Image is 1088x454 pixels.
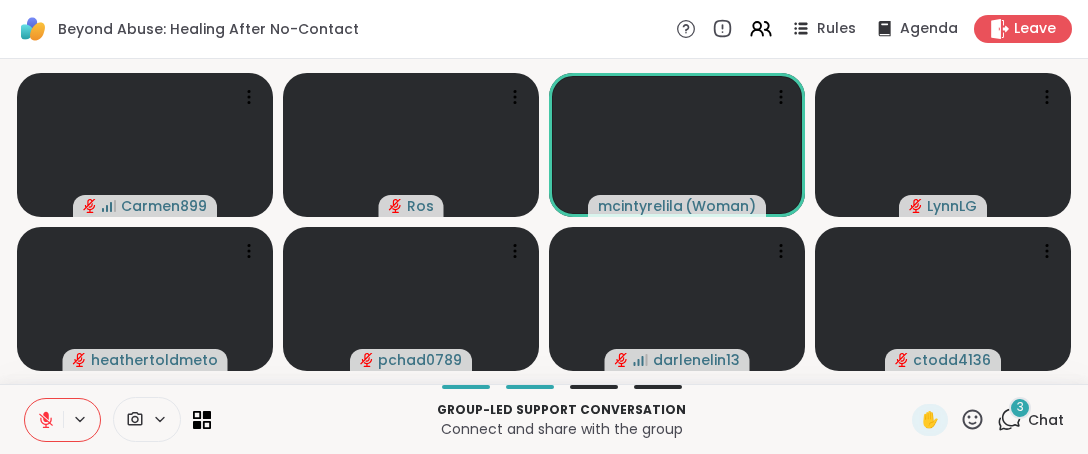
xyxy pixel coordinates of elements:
span: pchad0789 [378,350,462,370]
span: audio-muted [909,199,923,213]
span: ( Woman ) [685,196,756,216]
span: darlenelin13 [653,350,740,370]
span: heathertoldmeto [91,350,218,370]
span: LynnLG [927,196,977,216]
span: Leave [1014,19,1056,39]
span: audio-muted [360,353,374,367]
span: Beyond Abuse: Healing After No-Contact [58,19,359,39]
span: audio-muted [83,199,97,213]
span: Carmen899 [121,196,207,216]
img: ShareWell Logomark [16,12,50,46]
span: audio-muted [389,199,403,213]
p: Connect and share with the group [223,419,900,439]
span: Chat [1028,410,1064,430]
span: audio-muted [615,353,629,367]
p: Group-led support conversation [223,401,900,419]
span: Ros [407,196,434,216]
span: audio-muted [73,353,87,367]
span: mcintyrelila [598,196,683,216]
span: ctodd4136 [913,350,991,370]
span: ✋ [920,408,940,432]
span: Rules [817,19,856,39]
span: 3 [1017,399,1024,416]
span: Agenda [900,19,958,39]
span: audio-muted [895,353,909,367]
